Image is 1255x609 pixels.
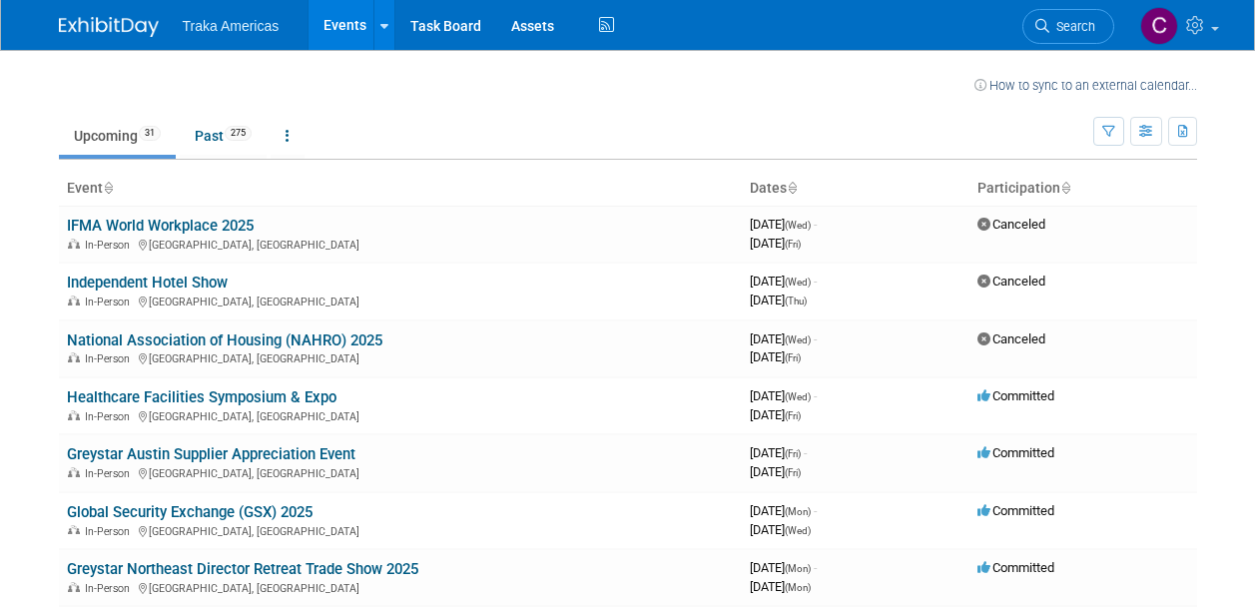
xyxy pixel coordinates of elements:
span: (Wed) [785,334,811,345]
a: Sort by Event Name [103,180,113,196]
span: (Fri) [785,239,801,250]
a: Healthcare Facilities Symposium & Expo [67,388,336,406]
span: - [814,388,817,403]
span: [DATE] [750,331,817,346]
img: Collin Sharp [1140,7,1178,45]
span: (Fri) [785,467,801,478]
span: - [814,503,817,518]
img: In-Person Event [68,525,80,535]
span: [DATE] [750,445,807,460]
img: In-Person Event [68,467,80,477]
div: [GEOGRAPHIC_DATA], [GEOGRAPHIC_DATA] [67,579,734,595]
span: In-Person [85,582,136,595]
span: Canceled [977,331,1045,346]
span: 275 [225,126,252,141]
th: Participation [969,172,1197,206]
span: [DATE] [750,503,817,518]
span: (Wed) [785,277,811,288]
span: - [814,331,817,346]
div: [GEOGRAPHIC_DATA], [GEOGRAPHIC_DATA] [67,464,734,480]
a: Past275 [180,117,267,155]
a: IFMA World Workplace 2025 [67,217,254,235]
span: In-Person [85,525,136,538]
span: (Mon) [785,563,811,574]
span: (Wed) [785,220,811,231]
a: Global Security Exchange (GSX) 2025 [67,503,313,521]
span: [DATE] [750,293,807,307]
span: [DATE] [750,522,811,537]
img: In-Person Event [68,296,80,305]
div: [GEOGRAPHIC_DATA], [GEOGRAPHIC_DATA] [67,522,734,538]
span: (Fri) [785,410,801,421]
span: [DATE] [750,407,801,422]
th: Dates [742,172,969,206]
span: [DATE] [750,274,817,289]
span: - [814,217,817,232]
span: In-Person [85,239,136,252]
span: (Wed) [785,391,811,402]
span: (Fri) [785,352,801,363]
span: [DATE] [750,464,801,479]
img: In-Person Event [68,239,80,249]
div: [GEOGRAPHIC_DATA], [GEOGRAPHIC_DATA] [67,349,734,365]
div: [GEOGRAPHIC_DATA], [GEOGRAPHIC_DATA] [67,407,734,423]
span: (Mon) [785,506,811,517]
a: Sort by Participation Type [1060,180,1070,196]
span: Committed [977,503,1054,518]
img: In-Person Event [68,352,80,362]
span: [DATE] [750,349,801,364]
span: (Mon) [785,582,811,593]
span: Traka Americas [183,18,280,34]
a: Upcoming31 [59,117,176,155]
span: [DATE] [750,388,817,403]
span: In-Person [85,296,136,308]
a: Search [1022,9,1114,44]
a: National Association of Housing (NAHRO) 2025 [67,331,382,349]
span: Committed [977,560,1054,575]
span: 31 [139,126,161,141]
span: Search [1049,19,1095,34]
a: Independent Hotel Show [67,274,228,292]
span: Canceled [977,274,1045,289]
span: In-Person [85,352,136,365]
span: [DATE] [750,236,801,251]
span: [DATE] [750,579,811,594]
img: In-Person Event [68,410,80,420]
a: Greystar Austin Supplier Appreciation Event [67,445,355,463]
a: How to sync to an external calendar... [974,78,1197,93]
span: (Wed) [785,525,811,536]
a: Sort by Start Date [787,180,797,196]
span: - [814,560,817,575]
div: [GEOGRAPHIC_DATA], [GEOGRAPHIC_DATA] [67,236,734,252]
span: (Thu) [785,296,807,306]
span: Canceled [977,217,1045,232]
img: In-Person Event [68,582,80,592]
img: ExhibitDay [59,17,159,37]
span: (Fri) [785,448,801,459]
th: Event [59,172,742,206]
span: [DATE] [750,217,817,232]
a: Greystar Northeast Director Retreat Trade Show 2025 [67,560,418,578]
span: Committed [977,445,1054,460]
div: [GEOGRAPHIC_DATA], [GEOGRAPHIC_DATA] [67,293,734,308]
span: [DATE] [750,560,817,575]
span: Committed [977,388,1054,403]
span: In-Person [85,467,136,480]
span: In-Person [85,410,136,423]
span: - [804,445,807,460]
span: - [814,274,817,289]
